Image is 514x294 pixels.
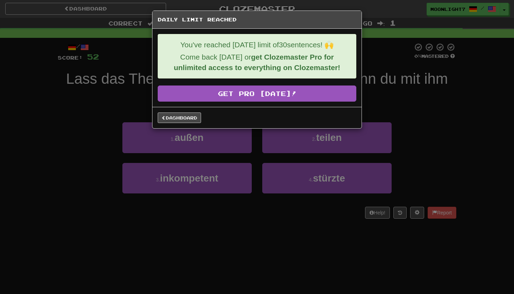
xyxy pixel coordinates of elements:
[163,52,351,73] p: Come back [DATE] or
[158,16,356,23] h5: Daily Limit Reached
[174,53,340,71] strong: get Clozemaster Pro for unlimited access to everything on Clozemaster!
[163,40,351,50] p: You've reached [DATE] limit of 30 sentences! 🙌
[158,112,201,123] a: Dashboard
[158,86,356,102] a: Get Pro [DATE]!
